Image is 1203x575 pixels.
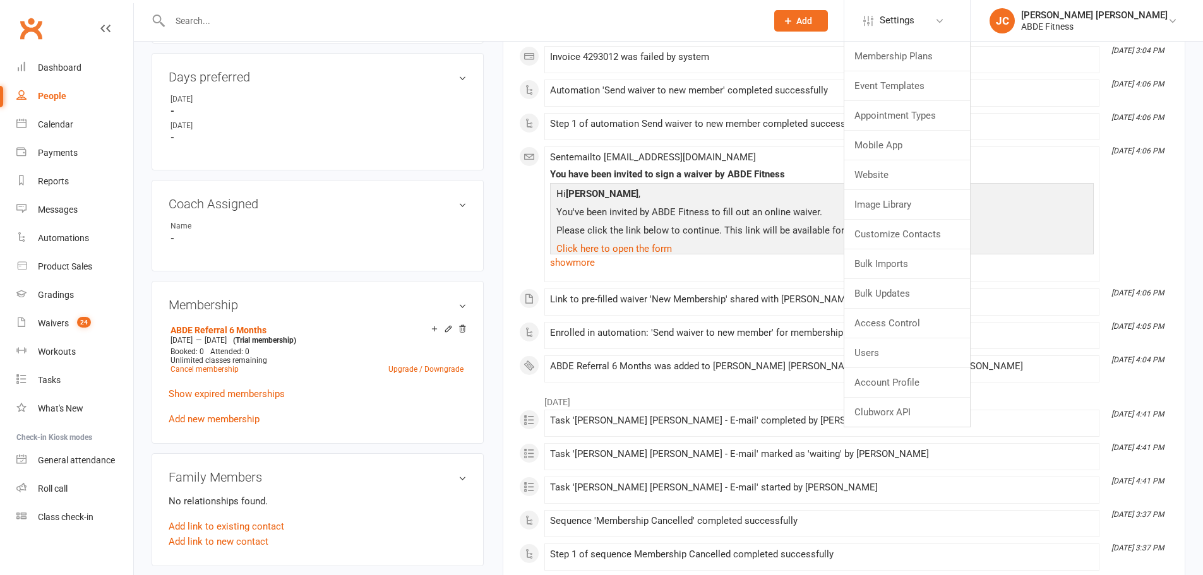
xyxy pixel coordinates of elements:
[844,42,970,71] a: Membership Plans
[171,105,467,117] strong: -
[566,188,638,199] strong: [PERSON_NAME]
[166,12,758,30] input: Search...
[38,290,74,300] div: Gradings
[844,101,970,130] a: Appointment Types
[38,119,73,129] div: Calendar
[1111,288,1164,297] i: [DATE] 4:06 PM
[16,54,133,82] a: Dashboard
[1111,443,1164,452] i: [DATE] 4:41 PM
[1021,21,1168,32] div: ABDE Fitness
[210,347,249,356] span: Attended: 0
[1111,355,1164,364] i: [DATE] 4:04 PM
[1021,9,1168,21] div: [PERSON_NAME] [PERSON_NAME]
[1111,410,1164,418] i: [DATE] 4:41 PM
[550,516,1094,526] div: Sequence 'Membership Cancelled' completed successfully
[1111,146,1164,155] i: [DATE] 4:06 PM
[38,512,93,522] div: Class check-in
[16,366,133,394] a: Tasks
[16,446,133,475] a: General attendance kiosk mode
[38,176,69,186] div: Reports
[774,10,828,32] button: Add
[38,148,78,158] div: Payments
[1111,80,1164,88] i: [DATE] 4:06 PM
[171,220,275,232] div: Name
[388,365,464,374] a: Upgrade / Downgrade
[550,361,1094,372] div: ABDE Referral 6 Months was added to [PERSON_NAME] [PERSON_NAME] by [PERSON_NAME] [PERSON_NAME]
[171,356,267,365] span: Unlimited classes remaining
[556,243,672,254] a: Click here to open the form
[550,254,1094,271] a: show more
[171,132,467,143] strong: -
[169,413,260,425] a: Add new membership
[553,186,1091,205] p: Hi ,
[169,388,285,400] a: Show expired memberships
[844,368,970,397] a: Account Profile
[16,338,133,366] a: Workouts
[550,415,1094,426] div: Task '[PERSON_NAME] [PERSON_NAME] - E-mail' completed by [PERSON_NAME] [PERSON_NAME]
[169,470,467,484] h3: Family Members
[38,62,81,73] div: Dashboard
[844,309,970,338] a: Access Control
[880,6,914,35] span: Settings
[38,205,78,215] div: Messages
[16,281,133,309] a: Gradings
[171,93,275,105] div: [DATE]
[844,71,970,100] a: Event Templates
[16,309,133,338] a: Waivers 24
[77,317,91,328] span: 24
[169,494,467,509] p: No relationships found.
[205,336,227,345] span: [DATE]
[38,233,89,243] div: Automations
[550,294,1094,305] div: Link to pre-filled waiver 'New Membership' shared with [PERSON_NAME] [PERSON_NAME].
[844,131,970,160] a: Mobile App
[550,169,1094,180] div: You have been invited to sign a waiver by ABDE Fitness
[169,197,467,211] h3: Coach Assigned
[38,347,76,357] div: Workouts
[796,16,812,26] span: Add
[16,475,133,503] a: Roll call
[38,261,92,271] div: Product Sales
[16,224,133,252] a: Automations
[171,325,266,335] a: ABDE Referral 6 Months
[844,338,970,367] a: Users
[16,110,133,139] a: Calendar
[16,139,133,167] a: Payments
[550,151,756,163] span: Sent email to [EMAIL_ADDRESS][DOMAIN_NAME]
[553,223,1091,241] p: Please click the link below to continue. This link will be available for 7 days.
[553,205,1091,223] p: You've been invited by ABDE Fitness to fill out an online waiver.
[844,249,970,278] a: Bulk Imports
[15,13,47,44] a: Clubworx
[16,82,133,110] a: People
[38,483,68,494] div: Roll call
[519,389,1169,409] li: [DATE]
[171,233,467,244] strong: -
[169,70,467,84] h3: Days preferred
[844,190,970,219] a: Image Library
[844,279,970,308] a: Bulk Updates
[38,318,69,328] div: Waivers
[1111,543,1164,552] i: [DATE] 3:37 PM
[550,482,1094,493] div: Task '[PERSON_NAME] [PERSON_NAME] - E-mail' started by [PERSON_NAME]
[1111,477,1164,485] i: [DATE] 4:41 PM
[1111,510,1164,519] i: [DATE] 3:37 PM
[16,167,133,196] a: Reports
[38,91,66,101] div: People
[844,220,970,249] a: Customize Contacts
[550,328,1094,338] div: Enrolled in automation: 'Send waiver to new member' for membership ABDE Referral 6 Months
[1111,113,1164,122] i: [DATE] 4:06 PM
[169,534,268,549] a: Add link to new contact
[38,455,115,465] div: General attendance
[16,394,133,423] a: What's New
[171,120,275,132] div: [DATE]
[171,347,204,356] span: Booked: 0
[550,549,1094,560] div: Step 1 of sequence Membership Cancelled completed successfully
[16,252,133,281] a: Product Sales
[550,119,1094,129] div: Step 1 of automation Send waiver to new member completed successfully
[990,8,1015,33] div: JC
[550,52,1094,62] div: Invoice 4293012 was failed by system
[233,336,296,345] span: (Trial membership)
[844,398,970,427] a: Clubworx API
[844,160,970,189] a: Website
[38,375,61,385] div: Tasks
[171,365,239,374] a: Cancel membership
